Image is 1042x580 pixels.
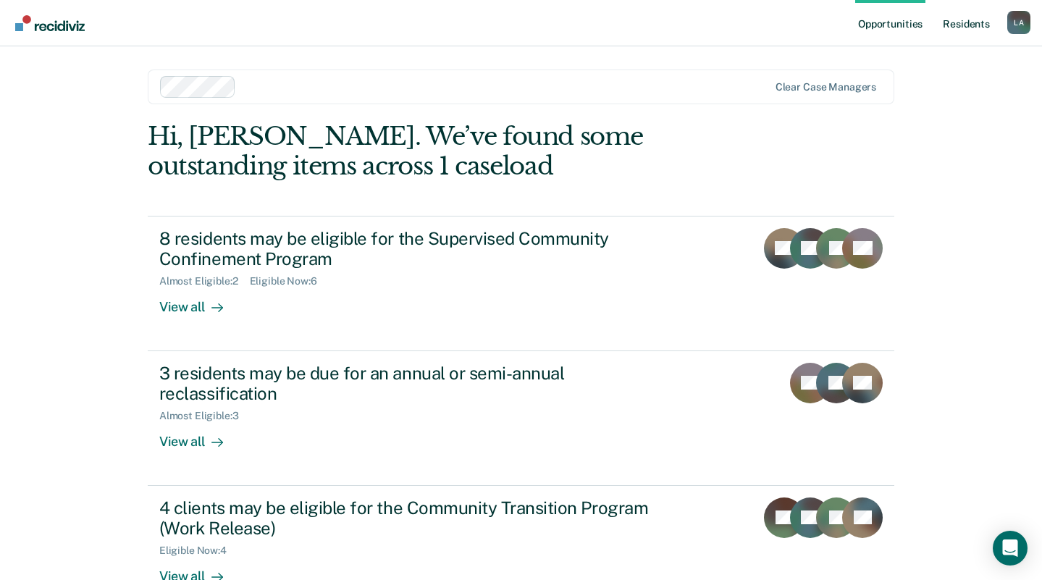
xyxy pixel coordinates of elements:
[159,363,668,405] div: 3 residents may be due for an annual or semi-annual reclassification
[159,497,668,539] div: 4 clients may be eligible for the Community Transition Program (Work Release)
[993,531,1028,566] div: Open Intercom Messenger
[148,351,894,486] a: 3 residents may be due for an annual or semi-annual reclassificationAlmost Eligible:3View all
[159,545,238,557] div: Eligible Now : 4
[159,228,668,270] div: 8 residents may be eligible for the Supervised Community Confinement Program
[250,275,329,287] div: Eligible Now : 6
[1007,11,1030,34] div: L A
[159,422,240,450] div: View all
[1007,11,1030,34] button: Profile dropdown button
[15,15,85,31] img: Recidiviz
[159,275,250,287] div: Almost Eligible : 2
[776,81,876,93] div: Clear case managers
[159,410,251,422] div: Almost Eligible : 3
[148,122,745,181] div: Hi, [PERSON_NAME]. We’ve found some outstanding items across 1 caseload
[159,287,240,316] div: View all
[148,216,894,351] a: 8 residents may be eligible for the Supervised Community Confinement ProgramAlmost Eligible:2Elig...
